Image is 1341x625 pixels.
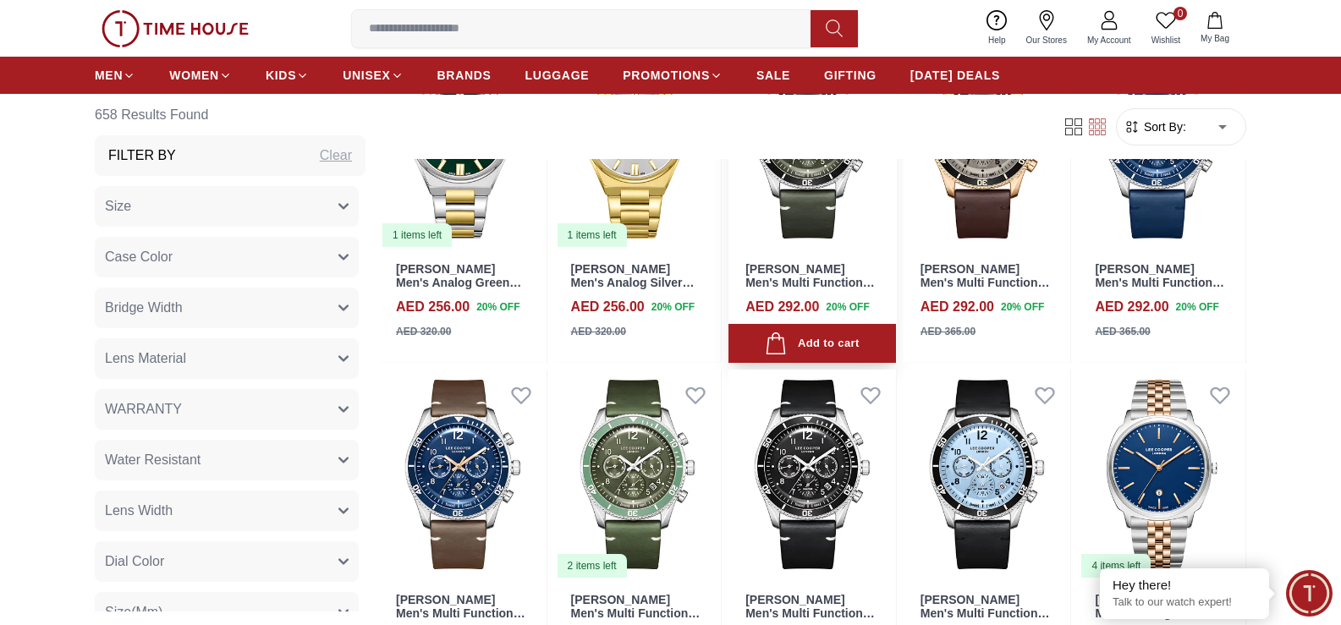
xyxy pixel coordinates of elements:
[1141,7,1190,50] a: 0Wishlist
[95,60,135,90] a: MEN
[343,60,403,90] a: UNISEX
[921,262,1050,318] a: [PERSON_NAME] Men's Multi Function Grey Dial Watch - LC08260.462
[105,551,164,572] span: Dial Color
[904,370,1071,578] img: Lee Cooper Men's Multi Function Blue Dial Watch - LC08260.301
[105,602,162,622] span: Size(Mm)
[623,67,710,84] span: PROMOTIONS
[651,299,695,315] span: 20 % OFF
[320,145,352,166] div: Clear
[95,541,359,582] button: Dial Color
[558,554,627,578] div: 2 items left
[1190,8,1239,48] button: My Bag
[571,324,626,339] div: AED 320.00
[95,95,365,135] h6: 658 Results Found
[623,60,723,90] a: PROMOTIONS
[105,450,201,470] span: Water Resistant
[921,324,976,339] div: AED 365.00
[382,223,452,247] div: 1 items left
[95,389,359,430] button: WARRANTY
[921,297,994,317] h4: AED 292.00
[571,262,695,318] a: [PERSON_NAME] Men's Analog Silver Dial Watch - LC08262.130
[1001,299,1044,315] span: 20 % OFF
[745,262,875,318] a: [PERSON_NAME] Men's Multi Function Green Dial Watch - LC08260.675
[745,297,819,317] h4: AED 292.00
[95,491,359,531] button: Lens Width
[728,370,896,578] img: Lee Cooper Men's Multi Function Black Dial Watch - LC08260.351
[554,370,722,578] a: Lee Cooper Men's Multi Function Green Dial Watch - LC08260.3752 items left
[105,348,186,369] span: Lens Material
[1019,34,1074,47] span: Our Stores
[1095,297,1168,317] h4: AED 292.00
[571,297,645,317] h4: AED 256.00
[1080,34,1138,47] span: My Account
[476,299,519,315] span: 20 % OFF
[105,298,183,318] span: Bridge Width
[95,186,359,227] button: Size
[1173,7,1187,20] span: 0
[1078,370,1245,578] a: Lee Cooper Men's Analog Blue Dial Watch - LC08255.5904 items left
[105,399,182,419] span: WARRANTY
[437,67,492,84] span: BRANDS
[558,223,627,247] div: 1 items left
[525,67,590,84] span: LUGGAGE
[1016,7,1077,50] a: Our Stores
[266,60,309,90] a: KIDS
[105,247,173,267] span: Case Color
[343,67,390,84] span: UNISEX
[266,67,296,84] span: KIDS
[169,67,219,84] span: WOMEN
[1140,118,1186,135] span: Sort By:
[1095,262,1224,318] a: [PERSON_NAME] Men's Multi Function Blue Dial Watch - LC08260.399
[826,299,869,315] span: 20 % OFF
[728,324,896,364] button: Add to cart
[1176,299,1219,315] span: 20 % OFF
[1095,324,1150,339] div: AED 365.00
[1145,34,1187,47] span: Wishlist
[108,145,176,166] h3: Filter By
[1124,118,1186,135] button: Sort By:
[756,60,790,90] a: SALE
[95,237,359,277] button: Case Color
[95,67,123,84] span: MEN
[379,370,547,578] img: Lee Cooper Men's Multi Function Blue Dial Watch - LC08260.394
[824,60,877,90] a: GIFTING
[437,60,492,90] a: BRANDS
[95,288,359,328] button: Bridge Width
[102,10,249,47] img: ...
[1081,554,1151,578] div: 4 items left
[396,262,521,318] a: [PERSON_NAME] Men's Analog Green Dial Watch - LC08262.270
[1113,595,1256,610] p: Talk to our watch expert!
[105,196,131,217] span: Size
[525,60,590,90] a: LUGGAGE
[95,440,359,480] button: Water Resistant
[169,60,232,90] a: WOMEN
[95,338,359,379] button: Lens Material
[396,324,451,339] div: AED 320.00
[396,297,470,317] h4: AED 256.00
[910,67,1000,84] span: [DATE] DEALS
[554,370,722,578] img: Lee Cooper Men's Multi Function Green Dial Watch - LC08260.375
[978,7,1016,50] a: Help
[765,332,859,355] div: Add to cart
[105,501,173,521] span: Lens Width
[1113,577,1256,594] div: Hey there!
[1194,32,1236,45] span: My Bag
[910,60,1000,90] a: [DATE] DEALS
[1286,570,1333,617] div: Chat Widget
[756,67,790,84] span: SALE
[824,67,877,84] span: GIFTING
[1078,370,1245,578] img: Lee Cooper Men's Analog Blue Dial Watch - LC08255.590
[981,34,1013,47] span: Help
